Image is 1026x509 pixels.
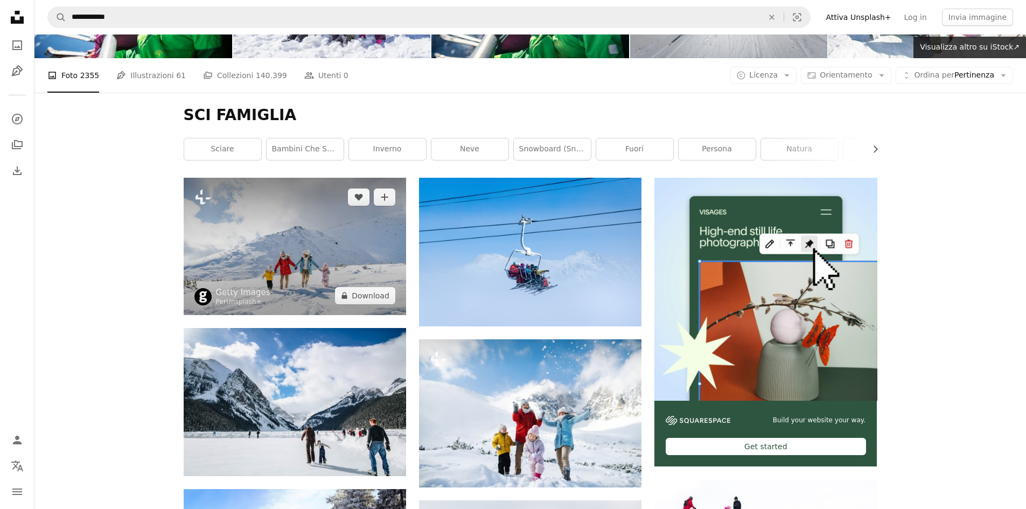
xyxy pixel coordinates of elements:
a: Illustrazioni [6,60,28,82]
a: bambini che sciano [267,138,344,160]
a: Log in [898,9,933,26]
a: Snowboard (Snowboard) [514,138,591,160]
a: neve [431,138,508,160]
button: Cerca su Unsplash [48,7,66,27]
span: Ordina per [915,71,954,79]
img: persone che salgono sulla funivia durante il giorno [419,178,641,326]
span: Build your website your way. [773,416,866,425]
button: Download [335,287,395,304]
span: Pertinenza [915,70,994,81]
button: Aggiungi alla Collezione [374,189,395,206]
button: Mi piace [348,189,369,206]
form: Trova visual in tutto il sito [47,6,811,28]
a: Cronologia download [6,160,28,182]
button: Orientamento [801,67,891,84]
a: gente [843,138,920,160]
button: scorri la lista a destra [866,138,877,160]
span: 0 [344,69,348,81]
button: Ordina perPertinenza [896,67,1013,84]
a: Vista frontale ritratto di padre e madre con due bambini piccoli nella natura invernale, giocando... [419,408,641,418]
span: Licenza [749,71,778,79]
span: Orientamento [820,71,872,79]
button: Lingua [6,455,28,477]
button: Invia immagine [942,9,1013,26]
button: Licenza [730,67,797,84]
a: Attiva Unsplash+ [819,9,897,26]
a: Accedi / Registrati [6,429,28,451]
span: Visualizza altro su iStock ↗ [920,43,1020,51]
a: inverno [349,138,426,160]
a: Build your website your way.Get started [654,178,877,466]
img: file-1606177908946-d1eed1cbe4f5image [666,416,730,425]
h1: SCI FAMIGLIA [184,106,877,125]
a: Esplora [6,108,28,130]
span: 140.399 [256,69,287,81]
div: Per [216,298,270,306]
img: persone che indossano pattini da ghiaccio con montagna in lontananza [184,328,406,476]
img: Vista frontale ritratto di padre e madre con due bambini piccoli nella natura invernale, giocando... [419,339,641,487]
a: Foto [6,34,28,56]
a: Collezioni [6,134,28,156]
a: Utenti 0 [304,58,348,93]
a: natura [761,138,838,160]
img: Vista frontale ritratto di padre e madre con due bambini piccoli nella natura invernale, camminan... [184,178,406,315]
span: 61 [176,69,186,81]
a: fuori [596,138,673,160]
a: Collezioni 140.399 [203,58,287,93]
a: persone che indossano pattini da ghiaccio con montagna in lontananza [184,397,406,407]
a: Getty Images [216,287,270,298]
div: Get started [666,438,866,455]
button: Elimina [760,7,784,27]
button: Ricerca visiva [784,7,810,27]
a: Home — Unsplash [6,6,28,30]
a: Unsplash+ [226,298,262,305]
a: Illustrazioni 61 [116,58,186,93]
button: Menu [6,481,28,503]
a: persone che salgono sulla funivia durante il giorno [419,247,641,257]
a: Vista frontale ritratto di padre e madre con due bambini piccoli nella natura invernale, camminan... [184,241,406,251]
a: Visualizza altro su iStock↗ [913,37,1026,58]
a: persona [679,138,756,160]
a: Sciare [184,138,261,160]
img: file-1723602894256-972c108553a7image [654,178,877,400]
img: Vai al profilo di Getty Images [194,288,212,305]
